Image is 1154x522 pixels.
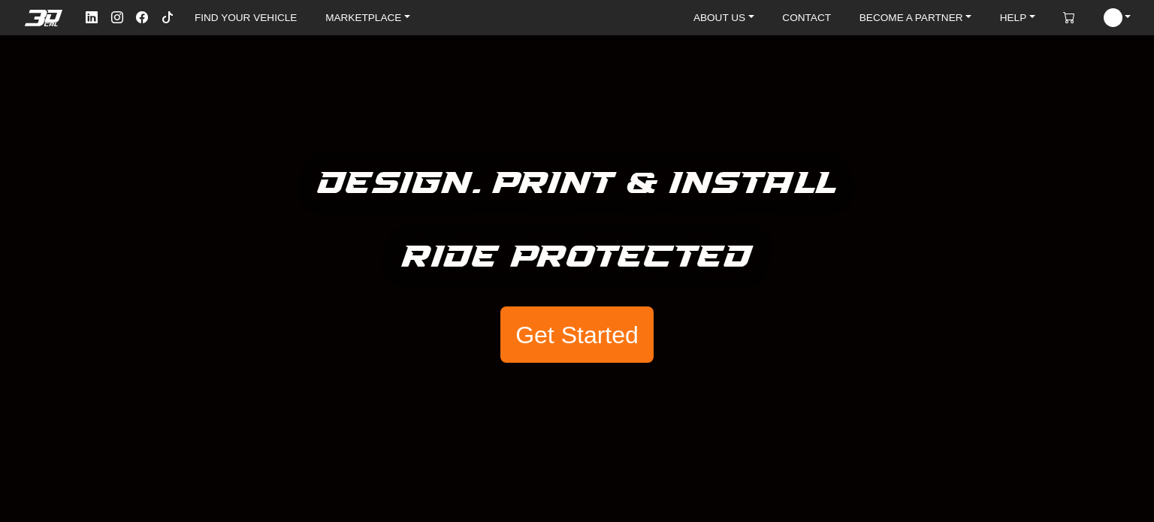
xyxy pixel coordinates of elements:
h5: Design. Print & Install [318,159,837,209]
button: Get Started [500,306,654,364]
a: MARKETPLACE [319,8,416,28]
a: HELP [994,8,1041,28]
h5: Ride Protected [402,233,753,282]
a: CONTACT [776,8,837,28]
a: BECOME A PARTNER [853,8,977,28]
a: ABOUT US [687,8,760,28]
a: FIND YOUR VEHICLE [189,8,303,28]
